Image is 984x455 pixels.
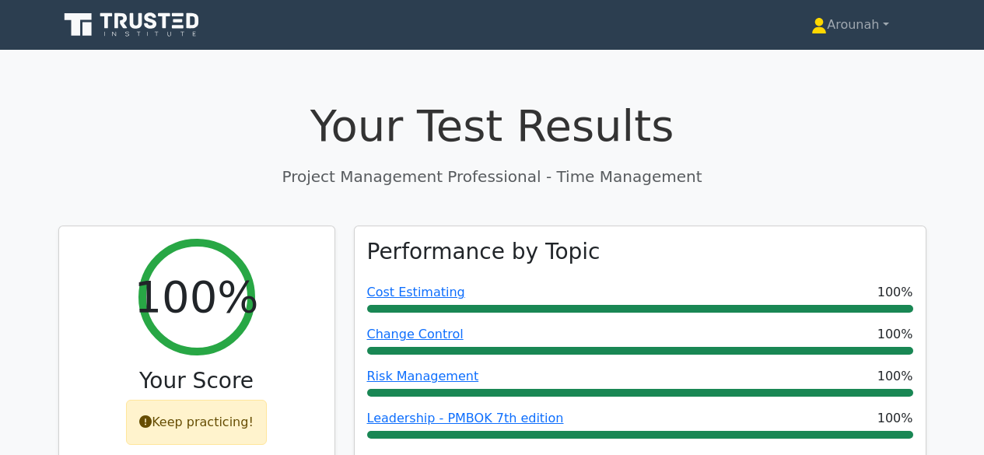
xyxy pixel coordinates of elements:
span: 100% [877,325,913,344]
h1: Your Test Results [58,100,926,152]
a: Arounah [774,9,926,40]
span: 100% [877,367,913,386]
p: Project Management Professional - Time Management [58,165,926,188]
a: Risk Management [367,369,479,383]
h3: Your Score [72,368,322,394]
a: Leadership - PMBOK 7th edition [367,411,564,425]
span: 100% [877,409,913,428]
a: Cost Estimating [367,285,465,299]
div: Keep practicing! [126,400,267,445]
span: 100% [877,283,913,302]
a: Change Control [367,327,464,341]
h2: 100% [134,271,258,323]
h3: Performance by Topic [367,239,601,265]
